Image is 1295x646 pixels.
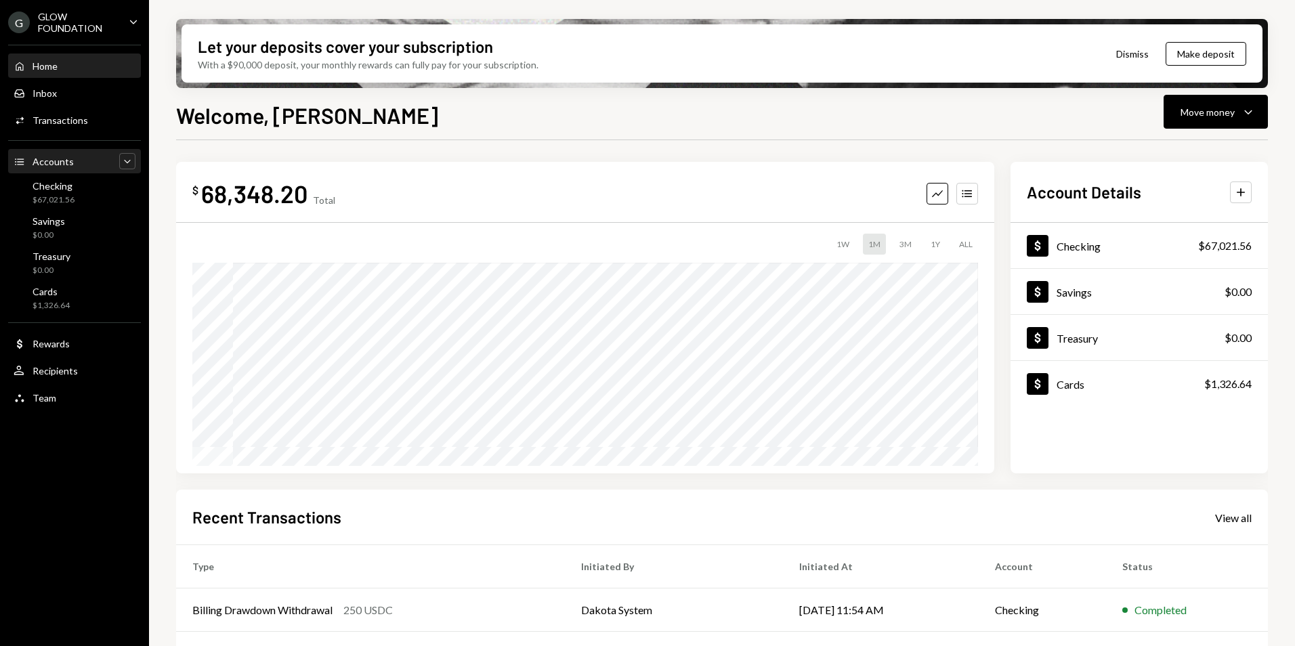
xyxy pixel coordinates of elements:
a: Savings$0.00 [8,211,141,244]
div: Accounts [33,156,74,167]
div: 1W [831,234,855,255]
th: Initiated By [565,545,783,588]
a: Cards$1,326.64 [1011,361,1268,406]
div: $0.00 [1225,284,1252,300]
th: Status [1106,545,1268,588]
td: Dakota System [565,588,783,632]
div: Inbox [33,87,57,99]
h1: Welcome, [PERSON_NAME] [176,102,438,129]
div: $0.00 [33,265,70,276]
th: Account [979,545,1107,588]
div: Total [313,194,335,206]
div: $67,021.56 [33,194,75,206]
div: Checking [1057,240,1101,253]
div: Treasury [33,251,70,262]
div: With a $90,000 deposit, your monthly rewards can fully pay for your subscription. [198,58,538,72]
a: View all [1215,510,1252,525]
a: Checking$67,021.56 [8,176,141,209]
div: $1,326.64 [33,300,70,311]
div: 68,348.20 [201,178,307,209]
th: Type [176,545,565,588]
a: Cards$1,326.64 [8,282,141,314]
a: Accounts [8,149,141,173]
h2: Account Details [1027,181,1141,203]
div: Billing Drawdown Withdrawal [192,602,333,618]
div: 1M [863,234,886,255]
div: 3M [894,234,917,255]
div: View all [1215,511,1252,525]
div: ALL [954,234,978,255]
div: Let your deposits cover your subscription [198,35,493,58]
div: GLOW FOUNDATION [38,11,118,34]
div: Completed [1134,602,1187,618]
div: Cards [33,286,70,297]
a: Rewards [8,331,141,356]
div: Savings [33,215,65,227]
td: Checking [979,588,1107,632]
div: Savings [1057,286,1092,299]
button: Move money [1164,95,1268,129]
a: Home [8,53,141,78]
div: Rewards [33,338,70,349]
div: G [8,12,30,33]
button: Dismiss [1099,38,1166,70]
div: Transactions [33,114,88,126]
div: Cards [1057,378,1084,391]
div: Move money [1181,105,1235,119]
div: Treasury [1057,332,1098,345]
div: Recipients [33,365,78,376]
button: Make deposit [1166,42,1246,66]
div: $1,326.64 [1204,376,1252,392]
a: Checking$67,021.56 [1011,223,1268,268]
a: Treasury$0.00 [8,246,141,279]
a: Treasury$0.00 [1011,315,1268,360]
a: Team [8,385,141,410]
div: $0.00 [1225,330,1252,346]
a: Inbox [8,81,141,105]
div: $67,021.56 [1198,238,1252,254]
a: Transactions [8,108,141,132]
th: Initiated At [783,545,979,588]
a: Savings$0.00 [1011,269,1268,314]
div: $ [192,184,198,197]
h2: Recent Transactions [192,506,341,528]
div: Checking [33,180,75,192]
div: Home [33,60,58,72]
div: 1Y [925,234,946,255]
div: $0.00 [33,230,65,241]
td: [DATE] 11:54 AM [783,588,979,632]
a: Recipients [8,358,141,383]
div: 250 USDC [343,602,393,618]
div: Team [33,392,56,404]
